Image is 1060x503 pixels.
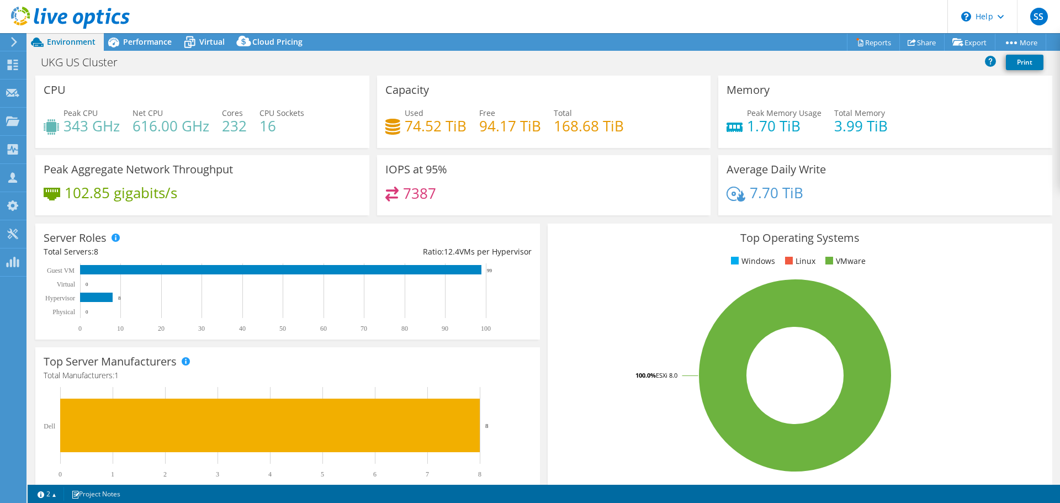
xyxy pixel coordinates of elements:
[44,246,288,258] div: Total Servers:
[252,36,303,47] span: Cloud Pricing
[63,487,128,501] a: Project Notes
[635,371,656,379] tspan: 100.0%
[222,120,247,132] h4: 232
[944,34,995,51] a: Export
[747,108,821,118] span: Peak Memory Usage
[65,187,177,199] h4: 102.85 gigabits/s
[259,108,304,118] span: CPU Sockets
[385,84,429,96] h3: Capacity
[401,325,408,332] text: 80
[899,34,945,51] a: Share
[47,36,96,47] span: Environment
[52,308,75,316] text: Physical
[481,325,491,332] text: 100
[823,255,866,267] li: VMware
[123,36,172,47] span: Performance
[216,470,219,478] text: 3
[44,369,532,382] h4: Total Manufacturers:
[479,108,495,118] span: Free
[385,163,447,176] h3: IOPS at 95%
[279,325,286,332] text: 50
[86,282,88,287] text: 0
[373,470,377,478] text: 6
[961,12,971,22] svg: \n
[554,120,624,132] h4: 168.68 TiB
[361,325,367,332] text: 70
[747,120,821,132] h4: 1.70 TiB
[117,325,124,332] text: 10
[57,280,76,288] text: Virtual
[44,84,66,96] h3: CPU
[320,325,327,332] text: 60
[114,370,119,380] span: 1
[444,246,459,257] span: 12.4
[78,325,82,332] text: 0
[199,36,225,47] span: Virtual
[750,187,803,199] h4: 7.70 TiB
[405,120,467,132] h4: 74.52 TiB
[782,255,815,267] li: Linux
[163,470,167,478] text: 2
[487,268,492,273] text: 99
[30,487,64,501] a: 2
[44,163,233,176] h3: Peak Aggregate Network Throughput
[47,267,75,274] text: Guest VM
[479,120,541,132] h4: 94.17 TiB
[321,470,324,478] text: 5
[834,108,885,118] span: Total Memory
[995,34,1046,51] a: More
[728,255,775,267] li: Windows
[554,108,572,118] span: Total
[426,470,429,478] text: 7
[132,108,163,118] span: Net CPU
[111,470,114,478] text: 1
[656,371,677,379] tspan: ESXi 8.0
[834,120,888,132] h4: 3.99 TiB
[847,34,900,51] a: Reports
[442,325,448,332] text: 90
[268,470,272,478] text: 4
[44,356,177,368] h3: Top Server Manufacturers
[485,422,489,429] text: 8
[198,325,205,332] text: 30
[259,120,304,132] h4: 16
[288,246,532,258] div: Ratio: VMs per Hypervisor
[132,120,209,132] h4: 616.00 GHz
[727,84,770,96] h3: Memory
[478,470,481,478] text: 8
[86,309,88,315] text: 0
[36,56,135,68] h1: UKG US Cluster
[1030,8,1048,25] span: SS
[63,120,120,132] h4: 343 GHz
[727,163,826,176] h3: Average Daily Write
[45,294,75,302] text: Hypervisor
[239,325,246,332] text: 40
[405,108,423,118] span: Used
[44,232,107,244] h3: Server Roles
[222,108,243,118] span: Cores
[403,187,436,199] h4: 7387
[556,232,1044,244] h3: Top Operating Systems
[94,246,98,257] span: 8
[1006,55,1043,70] a: Print
[59,470,62,478] text: 0
[44,422,55,430] text: Dell
[63,108,98,118] span: Peak CPU
[158,325,165,332] text: 20
[118,295,121,301] text: 8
